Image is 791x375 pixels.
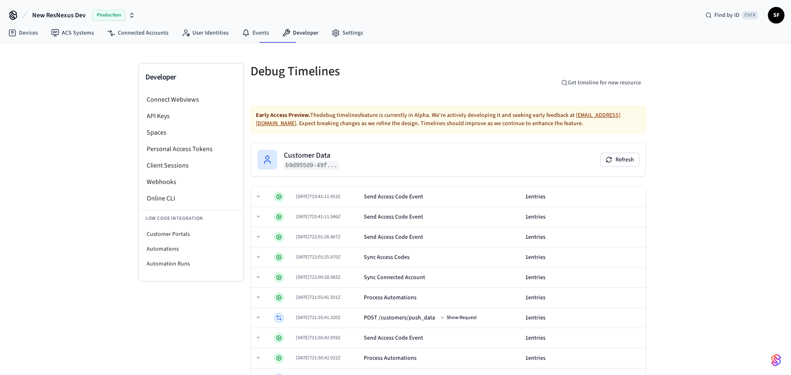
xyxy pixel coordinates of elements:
[296,314,340,321] span: [DATE]T21:55:41.320Z
[525,314,642,322] div: 1 entries
[364,193,423,201] div: Send Access Code Event
[256,111,620,128] a: [EMAIL_ADDRESS][DOMAIN_NAME]
[296,294,340,301] span: [DATE]T21:55:41.501Z
[525,253,642,261] div: 1 entries
[296,274,340,281] span: [DATE]T22:00:28.983Z
[139,174,243,190] li: Webhooks
[145,72,237,83] h3: Developer
[139,141,243,157] li: Personal Access Tokens
[768,7,784,23] button: SF
[556,76,646,89] button: Get timeline for new resource
[364,273,425,282] div: Sync Connected Account
[364,233,423,241] div: Send Access Code Event
[699,8,765,23] div: Find by IDCtrl K
[438,313,478,323] button: Show Request
[44,26,101,40] a: ACS Systems
[250,106,646,133] div: The debug timelines feature is currently in Alpha. We're actively developing it and seeking early...
[525,334,642,342] div: 1 entries
[296,334,340,341] span: [DATE]T21:50:42.059Z
[364,253,410,261] div: Sync Access Codes
[296,354,340,361] span: [DATE]T21:50:42.022Z
[714,11,740,19] span: Find by ID
[235,26,276,40] a: Events
[364,334,423,342] div: Send Access Code Event
[256,111,310,119] strong: Early Access Preview.
[525,273,642,282] div: 1 entries
[325,26,370,40] a: Settings
[101,26,175,40] a: Connected Accounts
[276,26,325,40] a: Developer
[525,354,642,362] div: 1 entries
[364,314,435,322] div: POST /customers/push_data
[364,354,417,362] div: Process Automations
[525,233,642,241] div: 1 entries
[601,153,639,166] button: Refresh
[2,26,44,40] a: Devices
[771,354,781,367] img: SeamLogoGradient.69752ec5.svg
[139,190,243,207] li: Online CLI
[296,213,340,220] span: [DATE]T23:41:11.946Z
[296,254,340,261] span: [DATE]T22:01:25.970Z
[284,161,339,170] code: b9d955d9-49f...
[139,242,243,256] li: Automations
[139,210,243,227] li: Low Code Integration
[525,293,642,302] div: 1 entries
[742,11,758,19] span: Ctrl K
[525,193,642,201] div: 1 entries
[139,157,243,174] li: Client Sessions
[364,213,423,221] div: Send Access Code Event
[296,233,340,240] span: [DATE]T22:01:26.467Z
[139,256,243,271] li: Automation Runs
[139,227,243,242] li: Customer Portals
[139,124,243,141] li: Spaces
[139,91,243,108] li: Connect Webviews
[296,193,340,200] span: [DATE]T23:41:11.953Z
[769,8,784,23] span: SF
[139,108,243,124] li: API Keys
[250,63,398,80] h5: Debug Timelines
[525,213,642,221] div: 1 entries
[32,10,86,20] span: New ResNexus Dev
[364,293,417,302] div: Process Automations
[175,26,235,40] a: User Identities
[92,10,125,21] span: Production
[284,150,330,161] h2: Customer Data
